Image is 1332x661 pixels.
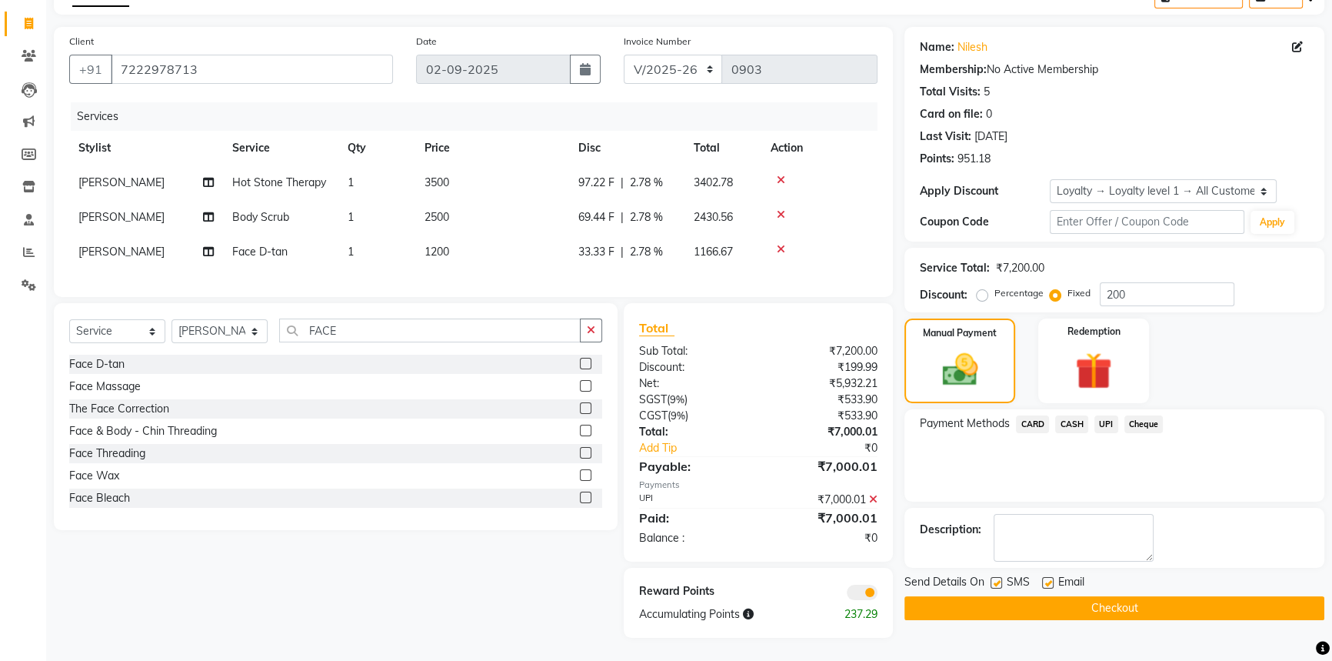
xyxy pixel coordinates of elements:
[69,55,112,84] button: +91
[628,583,758,600] div: Reward Points
[984,84,990,100] div: 5
[628,530,758,546] div: Balance :
[232,245,288,259] span: Face D-tan
[1016,416,1049,433] span: CARD
[78,210,165,224] span: [PERSON_NAME]
[628,424,758,440] div: Total:
[1058,574,1084,593] span: Email
[628,440,781,456] a: Add Tip
[624,35,691,48] label: Invoice Number
[1067,325,1121,339] label: Redemption
[694,175,733,189] span: 3402.78
[69,401,169,417] div: The Face Correction
[758,424,889,440] div: ₹7,000.01
[69,468,119,484] div: Face Wax
[630,175,663,191] span: 2.78 %
[416,35,437,48] label: Date
[78,245,165,259] span: [PERSON_NAME]
[232,210,289,224] span: Body Scrub
[1007,574,1030,593] span: SMS
[578,244,614,260] span: 33.33 F
[279,319,581,342] input: Search or Scan
[425,245,449,259] span: 1200
[974,129,1007,145] div: [DATE]
[628,376,758,392] div: Net:
[923,326,997,340] label: Manual Payment
[920,522,981,538] div: Description:
[931,349,989,390] img: _cash.svg
[758,530,889,546] div: ₹0
[996,260,1044,276] div: ₹7,200.00
[621,244,624,260] span: |
[69,356,125,372] div: Face D-tan
[621,175,624,191] span: |
[920,84,981,100] div: Total Visits:
[904,596,1324,620] button: Checkout
[920,260,990,276] div: Service Total:
[628,509,758,527] div: Paid:
[684,131,761,165] th: Total
[904,574,984,593] span: Send Details On
[920,62,987,78] div: Membership:
[69,423,217,439] div: Face & Body - Chin Threading
[694,245,733,259] span: 1166.67
[639,479,878,492] div: Payments
[639,320,674,336] span: Total
[78,175,165,189] span: [PERSON_NAME]
[920,416,1010,432] span: Payment Methods
[758,408,889,424] div: ₹533.90
[578,209,614,225] span: 69.44 F
[69,379,141,395] div: Face Massage
[639,409,668,422] span: CGST
[780,440,889,456] div: ₹0
[232,175,326,189] span: Hot Stone Therapy
[628,359,758,376] div: Discount:
[628,392,758,408] div: ( )
[758,509,889,527] div: ₹7,000.01
[920,39,954,55] div: Name:
[758,457,889,476] div: ₹7,000.01
[761,131,877,165] th: Action
[920,106,983,122] div: Card on file:
[71,102,889,131] div: Services
[758,392,889,408] div: ₹533.90
[338,131,415,165] th: Qty
[628,492,758,508] div: UPI
[628,408,758,424] div: ( )
[1064,348,1124,394] img: _gift.svg
[694,210,733,224] span: 2430.56
[1067,286,1091,300] label: Fixed
[758,343,889,359] div: ₹7,200.00
[69,35,94,48] label: Client
[920,151,954,167] div: Points:
[425,175,449,189] span: 3500
[957,151,991,167] div: 951.18
[994,286,1044,300] label: Percentage
[425,210,449,224] span: 2500
[628,343,758,359] div: Sub Total:
[920,62,1309,78] div: No Active Membership
[630,244,663,260] span: 2.78 %
[824,606,889,623] div: 237.29
[957,39,987,55] a: Nilesh
[639,392,667,406] span: SGST
[670,393,684,406] span: 9%
[1050,210,1244,234] input: Enter Offer / Coupon Code
[920,287,967,303] div: Discount:
[569,131,684,165] th: Disc
[223,131,338,165] th: Service
[1094,416,1118,433] span: UPI
[348,245,354,259] span: 1
[348,175,354,189] span: 1
[111,55,393,84] input: Search by Name/Mobile/Email/Code
[69,131,223,165] th: Stylist
[986,106,992,122] div: 0
[920,129,971,145] div: Last Visit:
[758,376,889,392] div: ₹5,932.21
[758,359,889,376] div: ₹199.99
[920,214,1050,230] div: Coupon Code
[621,209,624,225] span: |
[671,409,685,422] span: 9%
[69,490,130,506] div: Face Bleach
[758,492,889,508] div: ₹7,000.01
